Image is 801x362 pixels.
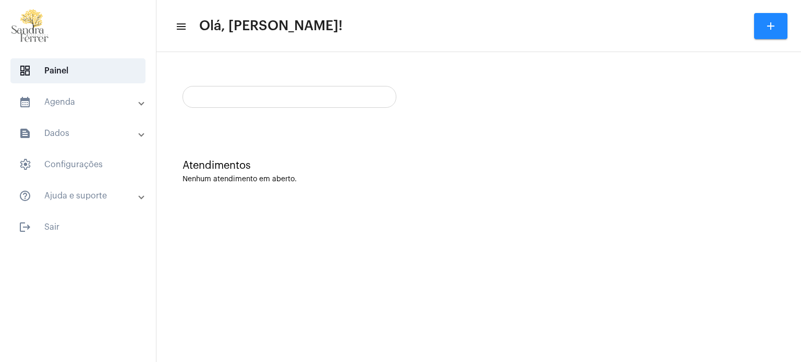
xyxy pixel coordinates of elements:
[6,121,156,146] mat-expansion-panel-header: sidenav iconDados
[6,183,156,208] mat-expansion-panel-header: sidenav iconAjuda e suporte
[19,158,31,171] span: sidenav icon
[10,152,145,177] span: Configurações
[10,58,145,83] span: Painel
[19,65,31,77] span: sidenav icon
[764,20,777,32] mat-icon: add
[199,18,343,34] span: Olá, [PERSON_NAME]!
[183,176,775,183] div: Nenhum atendimento em aberto.
[19,96,31,108] mat-icon: sidenav icon
[19,190,139,202] mat-panel-title: Ajuda e suporte
[19,127,139,140] mat-panel-title: Dados
[19,190,31,202] mat-icon: sidenav icon
[19,221,31,233] mat-icon: sidenav icon
[6,90,156,115] mat-expansion-panel-header: sidenav iconAgenda
[8,5,52,47] img: 87cae55a-51f6-9edc-6e8c-b06d19cf5cca.png
[10,215,145,240] span: Sair
[19,127,31,140] mat-icon: sidenav icon
[175,20,186,33] mat-icon: sidenav icon
[19,96,139,108] mat-panel-title: Agenda
[183,160,775,171] div: Atendimentos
